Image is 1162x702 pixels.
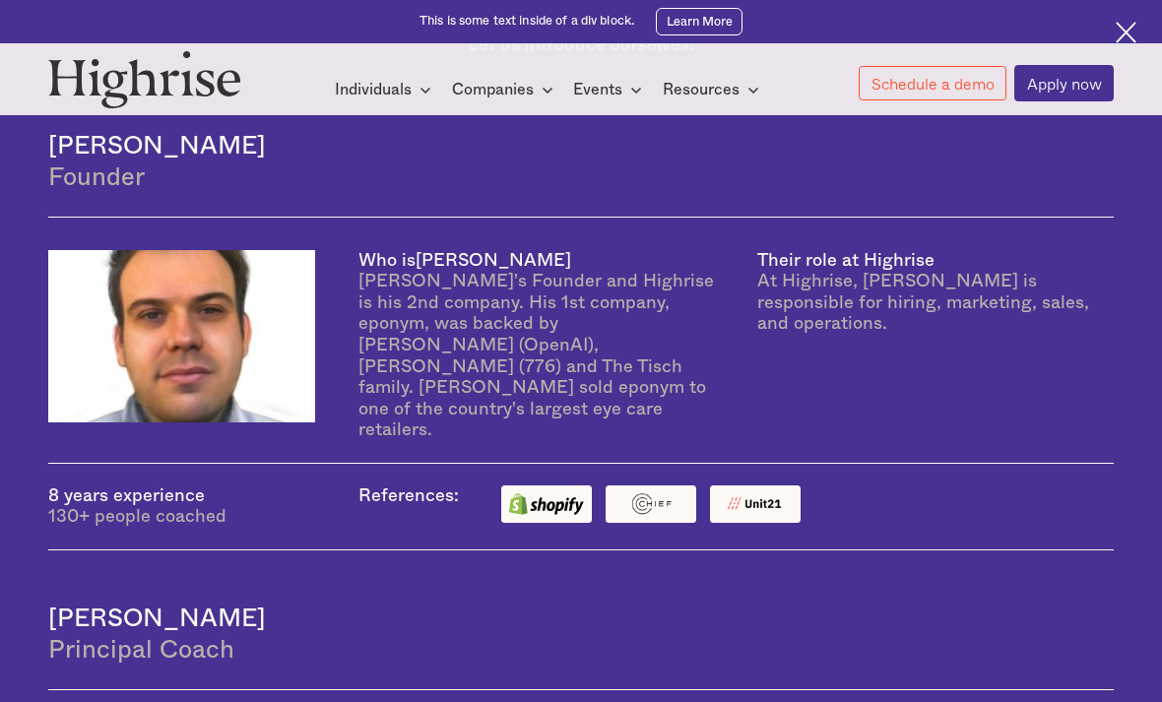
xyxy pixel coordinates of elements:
div: Who is [358,251,416,270]
div: At Highrise, [PERSON_NAME] is responsible for hiring, marketing, sales, and operations. [757,271,1114,335]
div: This is some text inside of a div block. [420,13,634,30]
div: Companies [452,78,559,101]
div: Companies [452,78,534,101]
div: Events [573,78,622,101]
div: Events [573,78,648,101]
div: 8 years experience [48,485,314,507]
div: References: [358,485,459,528]
h4: [PERSON_NAME] [48,604,1113,634]
div: Principal Coach [48,634,1113,668]
a: Apply now [1014,65,1114,100]
div: Resources [663,78,740,101]
a: Learn More [656,8,742,35]
div: 130+ people coached [48,506,314,528]
div: Founder [48,161,1113,195]
div: Their role at Highrise [757,251,935,270]
div: Individuals [335,78,437,101]
img: Cross icon [1116,22,1137,43]
a: Schedule a demo [859,66,1006,101]
div: [PERSON_NAME]'s Founder and Highrise is his 2nd company. His 1st company, eponym, was backed by [... [358,271,715,440]
h4: [PERSON_NAME] [48,131,1113,161]
div: Individuals [335,78,412,101]
img: Highrise logo [48,50,240,108]
div: Resources [663,78,765,101]
div: [PERSON_NAME] [416,251,571,270]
